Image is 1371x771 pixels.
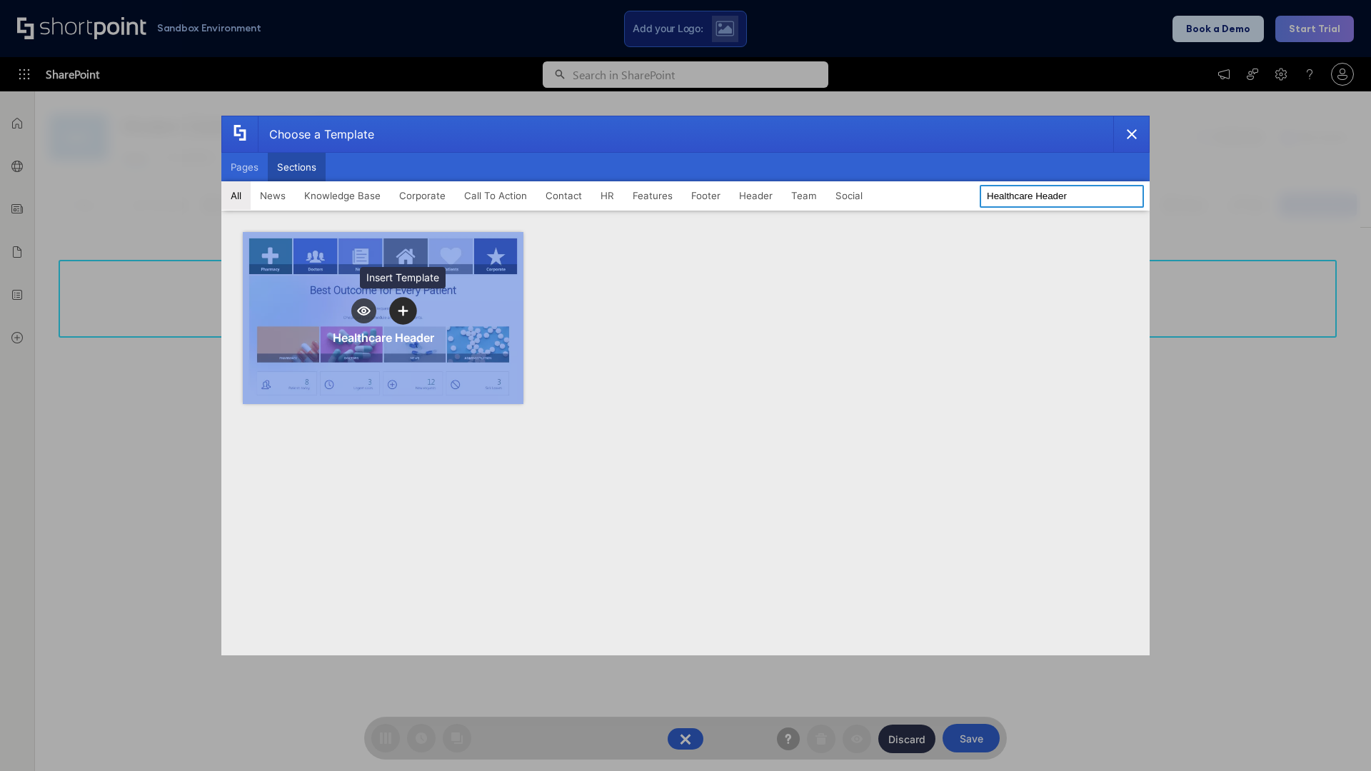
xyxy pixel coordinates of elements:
div: Healthcare Header [333,331,434,345]
button: Corporate [390,181,455,210]
button: Pages [221,153,268,181]
button: HR [591,181,623,210]
button: Social [826,181,872,210]
iframe: Chat Widget [1300,702,1371,771]
button: News [251,181,295,210]
button: Features [623,181,682,210]
button: Knowledge Base [295,181,390,210]
button: Team [782,181,826,210]
input: Search [980,185,1144,208]
button: Sections [268,153,326,181]
div: template selector [221,116,1150,655]
div: Choose a Template [258,116,374,152]
button: Call To Action [455,181,536,210]
button: All [221,181,251,210]
button: Footer [682,181,730,210]
button: Header [730,181,782,210]
button: Contact [536,181,591,210]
